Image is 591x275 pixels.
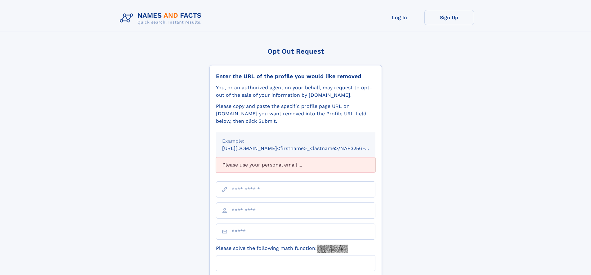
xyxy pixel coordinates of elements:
div: You, or an authorized agent on your behalf, may request to opt-out of the sale of your informatio... [216,84,375,99]
div: Opt Out Request [209,47,382,55]
small: [URL][DOMAIN_NAME]<firstname>_<lastname>/NAF325G-xxxxxxxx [222,145,387,151]
div: Please copy and paste the specific profile page URL on [DOMAIN_NAME] you want removed into the Pr... [216,103,375,125]
img: Logo Names and Facts [117,10,207,27]
label: Please solve the following math function: [216,245,348,253]
div: Example: [222,137,369,145]
div: Please use your personal email ... [216,157,375,173]
div: Enter the URL of the profile you would like removed [216,73,375,80]
a: Sign Up [424,10,474,25]
a: Log In [375,10,424,25]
